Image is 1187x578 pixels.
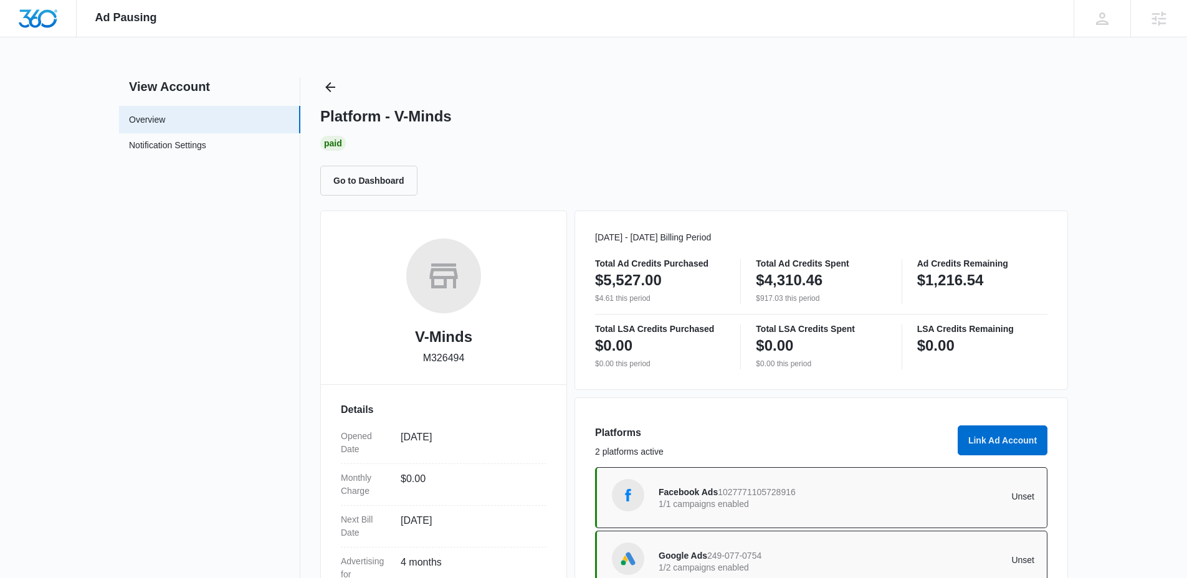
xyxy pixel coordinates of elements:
button: Back [320,77,340,97]
p: $1,216.54 [917,270,984,290]
span: 1027771105728916 [718,487,796,497]
p: $0.00 this period [595,358,725,369]
p: Unset [847,492,1035,501]
div: Opened Date[DATE] [341,422,546,464]
p: $917.03 this period [756,293,886,304]
p: Ad Credits Remaining [917,259,1047,268]
p: [DATE] - [DATE] Billing Period [595,231,1047,244]
p: 1/1 campaigns enabled [659,500,847,508]
p: $0.00 [595,336,632,356]
p: M326494 [423,351,465,366]
p: $5,527.00 [595,270,662,290]
h2: V-Minds [415,326,472,348]
span: Facebook Ads [659,487,718,497]
p: $0.00 [756,336,793,356]
span: Google Ads [659,551,707,561]
a: Facebook AdsFacebook Ads10277711057289161/1 campaigns enabledUnset [595,467,1047,528]
p: Total Ad Credits Purchased [595,259,725,268]
h2: View Account [119,77,300,96]
p: $4.61 this period [595,293,725,304]
p: $4,310.46 [756,270,822,290]
dt: Next Bill Date [341,513,391,539]
a: Notification Settings [129,139,206,155]
img: Google Ads [619,549,637,568]
button: Go to Dashboard [320,166,417,196]
p: 1/2 campaigns enabled [659,563,847,572]
a: Overview [129,113,165,126]
div: Next Bill Date[DATE] [341,506,546,547]
a: Go to Dashboard [320,175,425,186]
dd: [DATE] [401,513,536,539]
button: Link Ad Account [958,425,1047,455]
span: Ad Pausing [95,11,157,24]
span: 249-077-0754 [707,551,761,561]
p: Total Ad Credits Spent [756,259,886,268]
p: LSA Credits Remaining [917,325,1047,333]
div: Monthly Charge$0.00 [341,464,546,506]
div: Paid [320,136,346,151]
dd: $0.00 [401,471,536,498]
dt: Opened Date [341,430,391,456]
h3: Platforms [595,425,950,440]
p: Total LSA Credits Purchased [595,325,725,333]
img: Facebook Ads [619,486,637,505]
p: Unset [847,556,1035,564]
h3: Details [341,402,546,417]
dd: [DATE] [401,430,536,456]
h1: Platform - V-Minds [320,107,452,126]
dt: Monthly Charge [341,471,391,498]
p: $0.00 [917,336,955,356]
p: 2 platforms active [595,445,950,458]
p: $0.00 this period [756,358,886,369]
p: Total LSA Credits Spent [756,325,886,333]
